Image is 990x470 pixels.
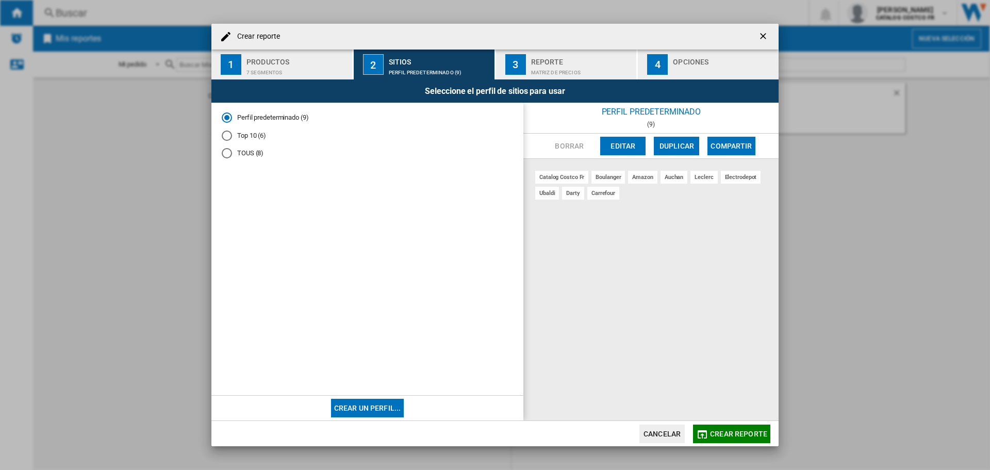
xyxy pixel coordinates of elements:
[600,137,646,155] button: Editar
[710,430,767,438] span: Crear reporte
[639,425,685,443] button: Cancelar
[389,54,490,64] div: Sitios
[523,103,779,121] div: Perfil predeterminado
[628,171,657,184] div: amazon
[654,137,699,155] button: Duplicar
[547,137,592,155] button: Borrar
[535,187,559,200] div: ubaldi
[331,399,404,417] button: Crear un perfil...
[222,149,513,158] md-radio-button: TOUS (8)
[246,64,348,75] div: 7 segmentos
[211,79,779,103] div: Seleccione el perfil de sitios para usar
[221,54,241,75] div: 1
[587,187,619,200] div: carrefour
[707,137,755,155] button: Compartir
[531,54,633,64] div: Reporte
[591,171,625,184] div: boulanger
[758,31,770,43] ng-md-icon: getI18NText('BUTTONS.CLOSE_DIALOG')
[222,113,513,123] md-radio-button: Perfil predeterminado (9)
[232,31,280,42] h4: Crear reporte
[211,50,353,79] button: 1 Productos 7 segmentos
[661,171,687,184] div: auchan
[535,171,588,184] div: catalog costco fr
[505,54,526,75] div: 3
[754,26,774,47] button: getI18NText('BUTTONS.CLOSE_DIALOG')
[562,187,584,200] div: darty
[531,64,633,75] div: Matriz de precios
[496,50,638,79] button: 3 Reporte Matriz de precios
[246,54,348,64] div: Productos
[222,131,513,140] md-radio-button: Top 10 (6)
[647,54,668,75] div: 4
[673,54,774,64] div: Opciones
[638,50,779,79] button: 4 Opciones
[690,171,717,184] div: leclerc
[363,54,384,75] div: 2
[721,171,761,184] div: electrodepot
[389,64,490,75] div: Perfil predeterminado (9)
[523,121,779,128] div: (9)
[354,50,496,79] button: 2 Sitios Perfil predeterminado (9)
[693,425,770,443] button: Crear reporte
